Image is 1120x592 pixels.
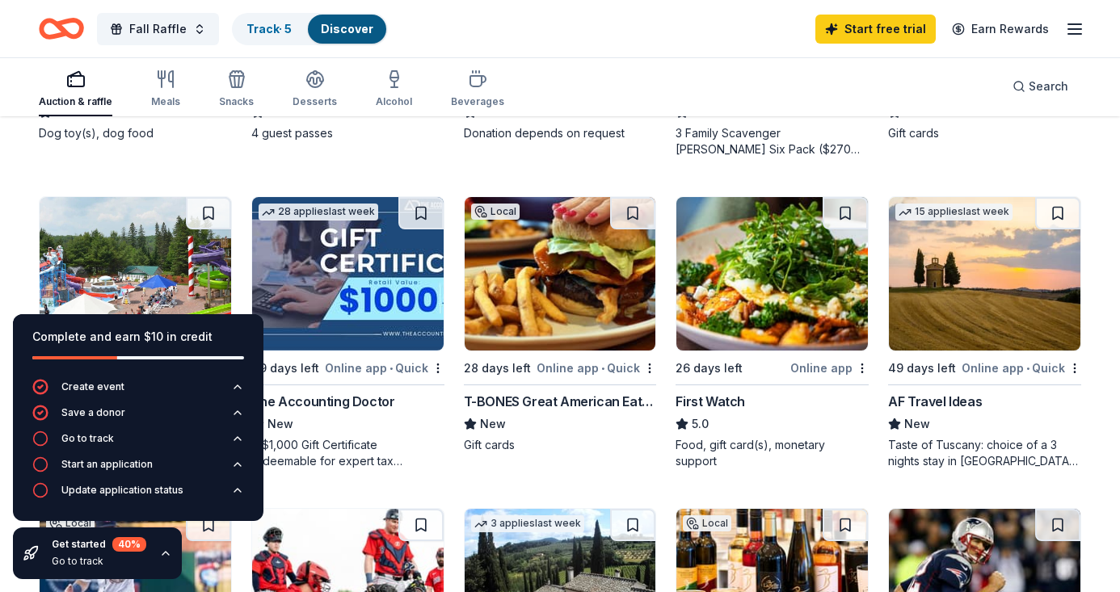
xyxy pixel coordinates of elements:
[895,204,1013,220] div: 15 applies last week
[601,362,604,375] span: •
[376,95,412,108] div: Alcohol
[676,359,743,378] div: 26 days left
[904,414,930,434] span: New
[251,359,319,378] div: 49 days left
[32,379,244,405] button: Create event
[246,22,292,36] a: Track· 5
[471,204,520,220] div: Local
[39,10,84,48] a: Home
[61,484,183,497] div: Update application status
[293,95,337,108] div: Desserts
[39,95,112,108] div: Auction & raffle
[52,537,146,552] div: Get started
[129,19,187,39] span: Fall Raffle
[464,125,657,141] div: Donation depends on request
[325,358,444,378] div: Online app Quick
[32,456,244,482] button: Start an application
[451,63,504,116] button: Beverages
[1026,362,1029,375] span: •
[676,197,868,351] img: Image for First Watch
[293,63,337,116] button: Desserts
[376,63,412,116] button: Alcohol
[962,358,1081,378] div: Online app Quick
[32,430,244,456] button: Go to track
[465,197,656,351] img: Image for T-BONES Great American Eatery
[676,125,869,157] div: 3 Family Scavenger [PERSON_NAME] Six Pack ($270 Value), 2 Date Night Scavenger [PERSON_NAME] Two ...
[61,458,153,471] div: Start an application
[39,125,232,141] div: Dog toy(s), dog food
[252,197,444,351] img: Image for The Accounting Doctor
[251,196,444,469] a: Image for The Accounting Doctor28 applieslast week49 days leftOnline app•QuickThe Accounting Doct...
[151,63,180,116] button: Meals
[888,359,956,378] div: 49 days left
[888,392,982,411] div: AF Travel Ideas
[692,414,709,434] span: 5.0
[1000,70,1081,103] button: Search
[112,537,146,552] div: 40 %
[267,414,293,434] span: New
[251,125,444,141] div: 4 guest passes
[97,13,219,45] button: Fall Raffle
[471,515,584,532] div: 3 applies last week
[1029,77,1068,96] span: Search
[251,392,395,411] div: The Accounting Doctor
[61,432,114,445] div: Go to track
[251,437,444,469] div: A $1,000 Gift Certificate redeemable for expert tax preparation or tax resolution services—recipi...
[464,392,657,411] div: T-BONES Great American Eatery
[61,380,124,393] div: Create event
[464,359,531,378] div: 28 days left
[676,196,869,469] a: Image for First Watch26 days leftOnline appFirst Watch5.0Food, gift card(s), monetary support
[480,414,506,434] span: New
[52,555,146,568] div: Go to track
[676,437,869,469] div: Food, gift card(s), monetary support
[259,204,378,220] div: 28 applies last week
[889,197,1080,351] img: Image for AF Travel Ideas
[232,13,388,45] button: Track· 5Discover
[389,362,393,375] span: •
[676,392,745,411] div: First Watch
[151,95,180,108] div: Meals
[219,95,254,108] div: Snacks
[32,405,244,430] button: Save a donor
[39,196,232,453] a: Image for Santa's Village26 days leftOnline app•Quick[GEOGRAPHIC_DATA]NewTickets
[815,15,936,44] a: Start free trial
[888,125,1081,141] div: Gift cards
[790,358,869,378] div: Online app
[321,22,373,36] a: Discover
[683,515,731,531] div: Local
[61,406,125,419] div: Save a donor
[32,327,244,346] div: Complete and earn $10 in credit
[464,437,657,453] div: Gift cards
[219,63,254,116] button: Snacks
[32,482,244,508] button: Update application status
[39,63,112,116] button: Auction & raffle
[888,196,1081,469] a: Image for AF Travel Ideas15 applieslast week49 days leftOnline app•QuickAF Travel IdeasNewTaste o...
[464,196,657,453] a: Image for T-BONES Great American EateryLocal28 days leftOnline app•QuickT-BONES Great American Ea...
[40,197,231,351] img: Image for Santa's Village
[451,95,504,108] div: Beverages
[942,15,1059,44] a: Earn Rewards
[537,358,656,378] div: Online app Quick
[888,437,1081,469] div: Taste of Tuscany: choice of a 3 nights stay in [GEOGRAPHIC_DATA] or a 5 night stay in [GEOGRAPHIC...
